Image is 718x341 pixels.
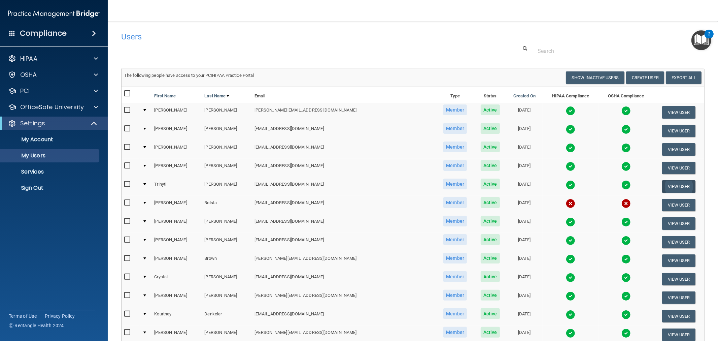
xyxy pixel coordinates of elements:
img: PMB logo [8,7,100,21]
iframe: Drift Widget Chat Controller [602,294,710,320]
td: [DATE] [506,122,543,140]
td: Trinyti [151,177,202,196]
button: View User [662,329,695,341]
td: [DATE] [506,307,543,325]
span: The following people have access to your PCIHIPAA Practice Portal [124,73,254,78]
span: Member [443,160,467,171]
a: Settings [8,119,98,127]
button: View User [662,125,695,137]
button: Create User [626,71,664,84]
td: [DATE] [506,214,543,233]
td: [EMAIL_ADDRESS][DOMAIN_NAME] [252,140,436,159]
span: Active [481,142,500,152]
a: HIPAA [8,55,98,63]
a: Last Name [204,92,229,100]
span: Member [443,123,467,134]
td: [PERSON_NAME] [151,233,202,251]
button: View User [662,180,695,193]
td: Denkeler [202,307,252,325]
a: Privacy Policy [45,313,75,319]
img: tick.e7d51cea.svg [566,273,575,282]
img: tick.e7d51cea.svg [621,329,631,338]
button: View User [662,291,695,304]
td: Crystal [151,270,202,288]
th: Email [252,87,436,103]
th: Status [474,87,506,103]
button: View User [662,273,695,285]
img: tick.e7d51cea.svg [566,106,575,116]
th: OSHA Compliance [599,87,653,103]
button: Show Inactive Users [566,71,624,84]
td: [PERSON_NAME] [151,214,202,233]
td: [PERSON_NAME][EMAIL_ADDRESS][DOMAIN_NAME] [252,251,436,270]
a: Terms of Use [9,313,37,319]
img: tick.e7d51cea.svg [621,273,631,282]
td: [EMAIL_ADDRESS][DOMAIN_NAME] [252,214,436,233]
span: Active [481,253,500,263]
img: tick.e7d51cea.svg [566,217,575,227]
input: Search [538,45,699,57]
img: cross.ca9f0e7f.svg [566,199,575,208]
img: tick.e7d51cea.svg [621,254,631,264]
td: [PERSON_NAME] [202,288,252,307]
button: View User [662,236,695,248]
td: [PERSON_NAME] [202,140,252,159]
td: [PERSON_NAME] [151,103,202,122]
span: Active [481,160,500,171]
td: [EMAIL_ADDRESS][DOMAIN_NAME] [252,270,436,288]
td: Kourtney [151,307,202,325]
a: OfficeSafe University [8,103,98,111]
td: [DATE] [506,288,543,307]
td: [DATE] [506,233,543,251]
td: [PERSON_NAME] [151,251,202,270]
button: Open Resource Center, 2 new notifications [691,30,711,50]
td: [DATE] [506,196,543,214]
a: Created On [513,92,536,100]
span: Member [443,271,467,282]
img: tick.e7d51cea.svg [566,310,575,319]
p: PCI [20,87,30,95]
span: Active [481,271,500,282]
span: Active [481,308,500,319]
span: Active [481,123,500,134]
img: tick.e7d51cea.svg [566,162,575,171]
p: My Users [4,152,96,159]
p: OfficeSafe University [20,103,84,111]
span: Active [481,290,500,301]
button: View User [662,217,695,230]
td: [PERSON_NAME] [202,233,252,251]
img: tick.e7d51cea.svg [566,291,575,301]
button: View User [662,199,695,211]
img: tick.e7d51cea.svg [566,180,575,190]
td: [PERSON_NAME] [151,140,202,159]
td: [DATE] [506,251,543,270]
span: Active [481,216,500,226]
img: tick.e7d51cea.svg [566,329,575,338]
button: View User [662,254,695,267]
img: tick.e7d51cea.svg [621,217,631,227]
th: HIPAA Compliance [543,87,599,103]
td: [PERSON_NAME] [151,159,202,177]
img: tick.e7d51cea.svg [566,143,575,153]
div: 2 [708,34,710,43]
td: [PERSON_NAME] [202,159,252,177]
td: [PERSON_NAME][EMAIL_ADDRESS][DOMAIN_NAME] [252,103,436,122]
td: [PERSON_NAME] [202,214,252,233]
img: tick.e7d51cea.svg [621,180,631,190]
td: Bolsta [202,196,252,214]
h4: Users [121,32,457,41]
td: [PERSON_NAME] [151,122,202,140]
td: [DATE] [506,159,543,177]
td: [EMAIL_ADDRESS][DOMAIN_NAME] [252,307,436,325]
p: HIPAA [20,55,37,63]
td: [EMAIL_ADDRESS][DOMAIN_NAME] [252,159,436,177]
img: tick.e7d51cea.svg [621,143,631,153]
td: [DATE] [506,103,543,122]
img: tick.e7d51cea.svg [621,236,631,245]
p: Services [4,168,96,175]
img: tick.e7d51cea.svg [566,236,575,245]
img: tick.e7d51cea.svg [621,125,631,134]
button: View User [662,106,695,119]
td: [DATE] [506,177,543,196]
span: Active [481,234,500,245]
